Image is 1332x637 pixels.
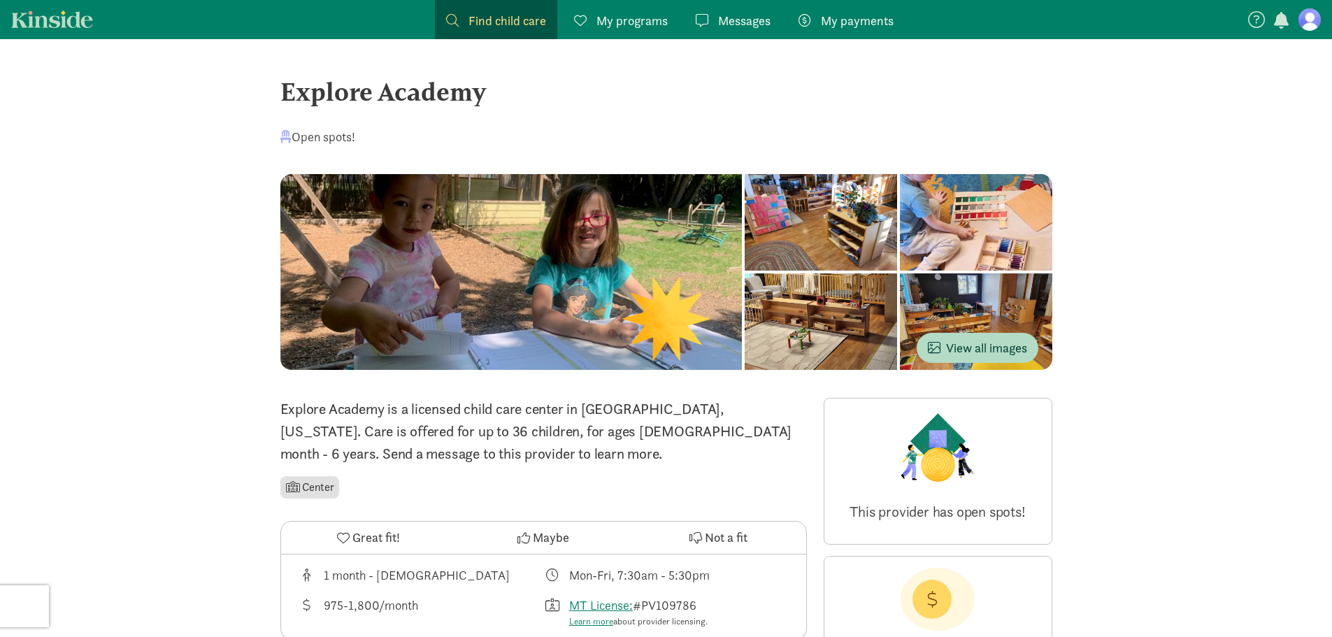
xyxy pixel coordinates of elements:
[928,338,1027,357] span: View all images
[705,528,747,547] span: Not a fit
[569,615,613,627] a: Learn more
[569,615,708,629] div: about provider licensing.
[324,596,418,629] div: 975-1,800/month
[821,11,894,30] span: My payments
[298,566,544,585] div: Age range for children that this provider cares for
[280,476,340,499] li: Center
[280,127,355,146] div: Open spots!
[298,596,544,629] div: Average tuition for this program
[468,11,546,30] span: Find child care
[569,566,710,585] div: Mon-Fri, 7:30am - 5:30pm
[533,528,569,547] span: Maybe
[718,11,771,30] span: Messages
[281,522,456,554] button: Great fit!
[569,596,708,629] div: #PV109786
[280,398,807,465] p: Explore Academy is a licensed child care center in [GEOGRAPHIC_DATA], [US_STATE]. Care is offered...
[631,522,805,554] button: Not a fit
[11,10,93,28] a: Kinside
[543,596,789,629] div: License number
[569,597,633,613] a: MT License:
[836,502,1040,522] p: This provider has open spots!
[324,566,510,585] div: 1 month - [DEMOGRAPHIC_DATA]
[917,333,1038,363] button: View all images
[596,11,668,30] span: My programs
[543,566,789,585] div: Class schedule
[897,410,978,485] img: Provider logo
[456,522,631,554] button: Maybe
[352,528,400,547] span: Great fit!
[280,73,1052,110] div: Explore Academy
